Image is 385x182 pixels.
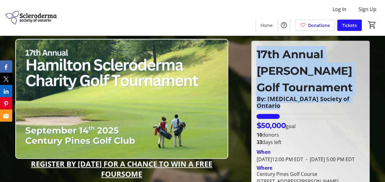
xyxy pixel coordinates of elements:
img: Scleroderma Society of Ontario's Logo [4,2,58,33]
span: [DATE] 5:00 PM EDT [303,156,354,163]
p: goal [256,120,296,131]
div: Century Pines Golf Course [256,170,364,178]
span: Log In [333,6,346,13]
button: Log In [328,4,351,14]
span: - [303,156,309,163]
button: Cart [367,19,378,30]
b: 10 [256,131,262,138]
span: [DATE] 12:00 PM EDT [256,156,303,163]
p: 17th Annual [PERSON_NAME] Golf Tournament [256,46,364,96]
p: By: [MEDICAL_DATA] Society of Ontario [256,96,364,109]
span: Tickets [342,22,357,28]
div: Where [256,165,272,170]
span: $50,000 [256,121,286,130]
p: donors [256,131,364,138]
a: Donations [295,20,335,31]
span: 33 [256,139,262,146]
a: Tickets [337,20,362,31]
button: Sign Up [354,4,381,14]
a: Home [256,20,277,31]
button: Help [278,19,290,31]
div: When [256,148,270,156]
u: REGISTER BY [DATE] FOR A CHANCE TO WIN A FREE FOURSOME [31,159,212,179]
span: Sign Up [359,6,376,13]
img: Campaign CTA Media Photo [15,39,228,159]
div: 21.43114% of fundraising goal reached [256,114,364,119]
p: days left [256,138,364,146]
span: Home [261,22,273,28]
span: Donations [308,22,330,28]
